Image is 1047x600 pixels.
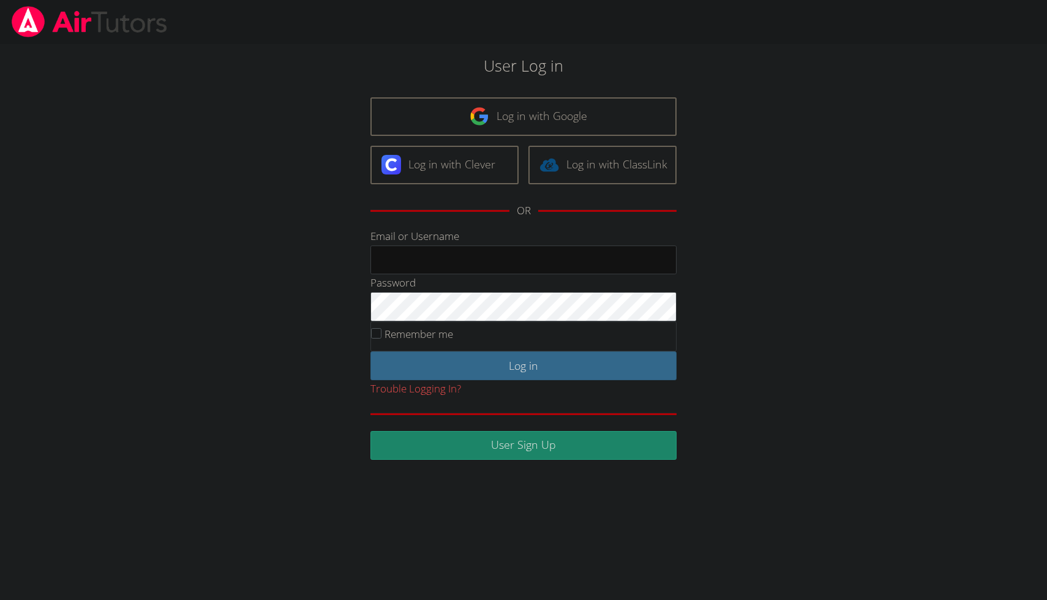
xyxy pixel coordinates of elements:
label: Remember me [385,327,453,341]
button: Trouble Logging In? [370,380,461,398]
img: clever-logo-6eab21bc6e7a338710f1a6ff85c0baf02591cd810cc4098c63d3a4b26e2feb20.svg [381,155,401,174]
a: Log in with ClassLink [528,146,677,184]
div: OR [517,202,531,220]
img: classlink-logo-d6bb404cc1216ec64c9a2012d9dc4662098be43eaf13dc465df04b49fa7ab582.svg [539,155,559,174]
a: Log in with Clever [370,146,519,184]
h2: User Log in [241,54,806,77]
input: Log in [370,351,677,380]
a: Log in with Google [370,97,677,136]
label: Email or Username [370,229,459,243]
a: User Sign Up [370,431,677,460]
label: Password [370,276,416,290]
img: airtutors_banner-c4298cdbf04f3fff15de1276eac7730deb9818008684d7c2e4769d2f7ddbe033.png [10,6,168,37]
img: google-logo-50288ca7cdecda66e5e0955fdab243c47b7ad437acaf1139b6f446037453330a.svg [470,107,489,126]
